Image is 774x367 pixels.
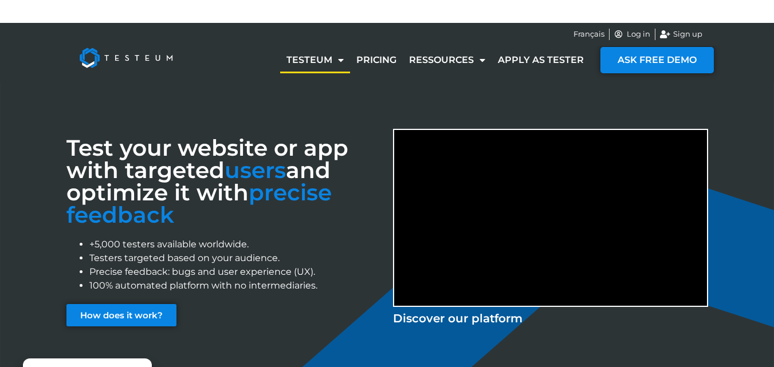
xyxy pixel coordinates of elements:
a: Sign up [660,29,702,40]
li: 100% automated platform with no intermediaries. [89,279,382,293]
a: Pricing [350,47,403,73]
li: Testers targeted based on your audience. [89,251,382,265]
h3: Test your website or app with targeted and optimize it with [66,137,382,226]
nav: Menu [280,47,590,73]
img: Testeum Logo - Application crowdtesting platform [66,35,186,81]
iframe: YouTube video player [394,130,707,306]
span: How does it work? [80,311,163,319]
span: Sign up [670,29,702,40]
a: Log in [614,29,651,40]
a: Apply as tester [492,47,590,73]
a: Français [573,29,604,40]
li: +5,000 testers available worldwide. [89,238,382,251]
span: users [225,156,286,184]
a: Testeum [280,47,350,73]
font: precise feedback [66,179,332,228]
span: ASK FREE DEMO [618,56,697,65]
span: Log in [624,29,650,40]
a: Ressources [403,47,492,73]
a: ASK FREE DEMO [600,47,714,73]
li: Precise feedback: bugs and user experience (UX). [89,265,382,279]
a: How does it work? [66,304,176,326]
p: Discover our platform [393,310,708,327]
